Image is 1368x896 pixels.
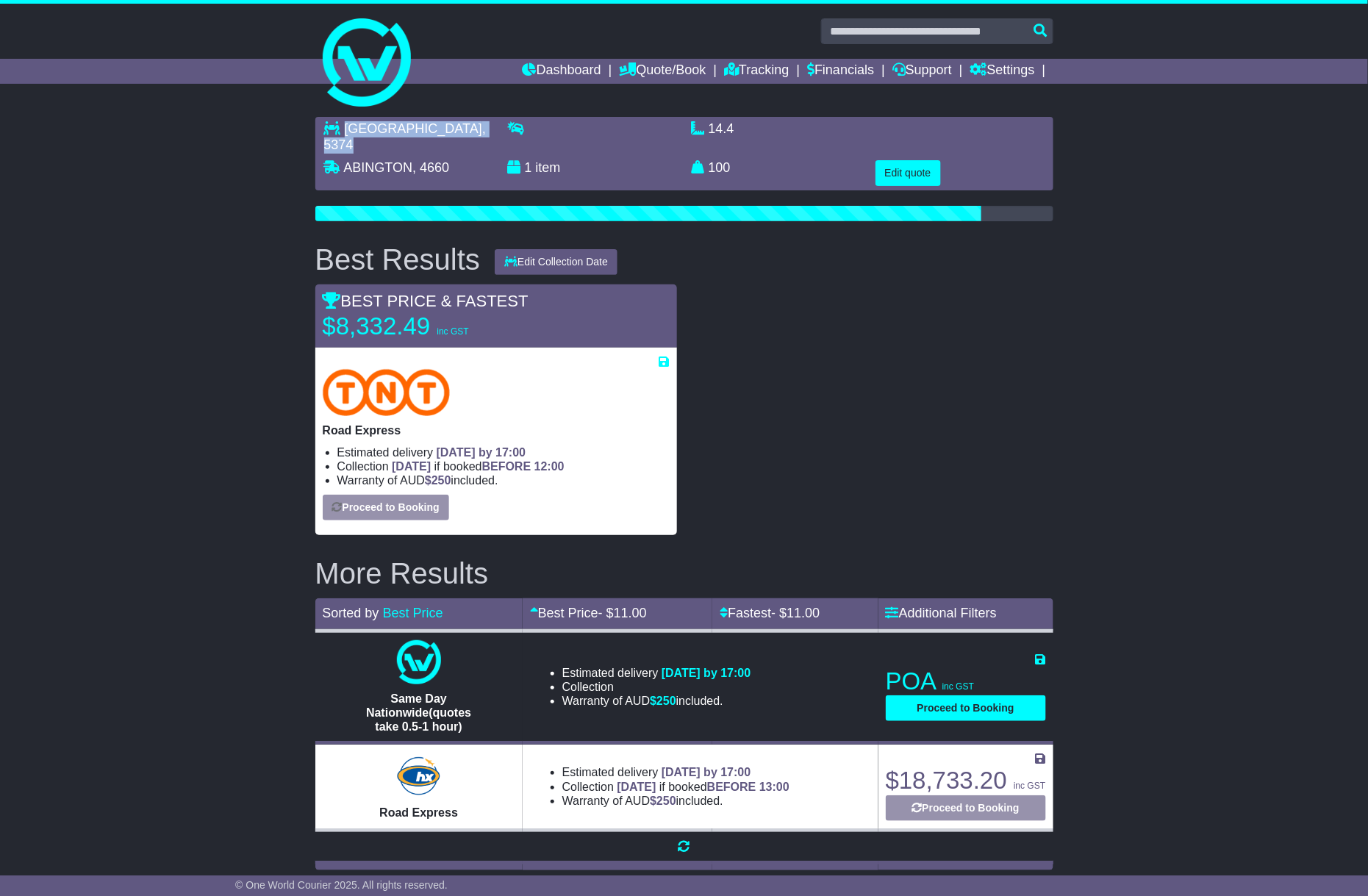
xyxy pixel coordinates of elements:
[525,160,532,175] span: 1
[562,765,789,779] li: Estimated delivery
[619,59,706,84] a: Quote/Book
[344,160,413,175] span: ABINGTON
[886,766,1046,795] p: $18,733.20
[662,667,751,679] span: [DATE] by 17:00
[534,460,565,473] span: 12:00
[709,160,731,175] span: 100
[437,446,526,459] span: [DATE] by 17:00
[323,423,670,437] p: Road Express
[875,160,941,186] button: Edit quote
[323,292,529,310] span: BEST PRICE & FASTEST
[771,606,820,620] span: - $
[617,781,789,793] span: if booked
[886,795,1046,821] button: Proceed to Booking
[530,606,647,620] a: Best Price- $11.00
[650,795,676,807] span: $
[720,606,820,620] a: Fastest- $11.00
[656,695,676,707] span: 250
[235,879,448,891] span: © One World Courier 2025. All rights reserved.
[431,474,451,487] span: 250
[650,695,676,707] span: $
[614,606,647,620] span: 11.00
[392,460,431,473] span: [DATE]
[392,460,564,473] span: if booked
[886,606,997,620] a: Additional Filters
[562,780,789,794] li: Collection
[523,59,601,84] a: Dashboard
[598,606,647,620] span: - $
[807,59,874,84] a: Financials
[394,754,443,798] img: Hunter Express: Road Express
[662,766,751,778] span: [DATE] by 17:00
[437,326,468,337] span: inc GST
[562,680,751,694] li: Collection
[323,369,451,416] img: TNT Domestic: Road Express
[886,695,1046,721] button: Proceed to Booking
[379,806,458,819] span: Road Express
[315,557,1053,589] h2: More Results
[759,781,789,793] span: 13:00
[656,795,676,807] span: 250
[970,59,1035,84] a: Settings
[942,681,974,692] span: inc GST
[886,667,1046,696] p: POA
[562,694,751,708] li: Warranty of AUD included.
[707,781,756,793] span: BEFORE
[562,666,751,680] li: Estimated delivery
[482,460,531,473] span: BEFORE
[562,794,789,808] li: Warranty of AUD included.
[425,474,451,487] span: $
[345,121,482,136] span: [GEOGRAPHIC_DATA]
[397,640,441,684] img: One World Courier: Same Day Nationwide(quotes take 0.5-1 hour)
[324,121,486,152] span: , 5374
[337,445,670,459] li: Estimated delivery
[495,249,617,275] button: Edit Collection Date
[709,121,734,136] span: 14.4
[617,781,656,793] span: [DATE]
[337,473,670,487] li: Warranty of AUD included.
[337,459,670,473] li: Collection
[1014,781,1045,791] span: inc GST
[412,160,449,175] span: , 4660
[724,59,789,84] a: Tracking
[323,495,449,520] button: Proceed to Booking
[323,312,506,341] p: $8,332.49
[383,606,443,620] a: Best Price
[308,243,488,276] div: Best Results
[366,692,471,733] span: Same Day Nationwide(quotes take 0.5-1 hour)
[323,606,379,620] span: Sorted by
[536,160,561,175] span: item
[787,606,820,620] span: 11.00
[892,59,952,84] a: Support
